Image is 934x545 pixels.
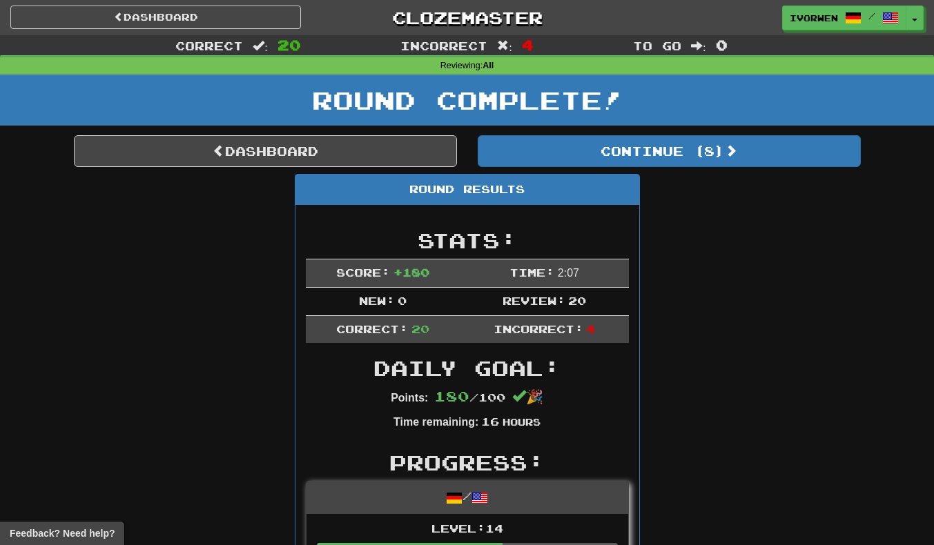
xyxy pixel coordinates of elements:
h2: Stats: [306,229,629,252]
span: / [868,11,875,21]
a: Clozemaster [322,6,612,30]
span: 180 [434,388,469,404]
div: / [307,482,628,514]
h1: Round Complete! [5,86,929,114]
span: / 100 [434,390,505,404]
span: 20 [411,322,429,335]
strong: All [483,61,494,70]
span: : [691,40,706,52]
small: Hours [503,416,541,428]
a: Dashboard [74,135,457,167]
span: Time: [509,266,554,279]
strong: Time remaining: [393,416,478,428]
span: 🎉 [512,389,543,404]
span: ivorwen [790,12,838,24]
span: To go [633,39,681,52]
span: Correct: [336,322,408,335]
span: 20 [568,294,586,307]
span: Open feedback widget [10,526,115,540]
span: Review: [503,294,565,307]
span: : [253,40,268,52]
span: Incorrect: [494,322,583,335]
span: 20 [278,37,301,53]
span: Correct [175,39,243,52]
a: Dashboard [10,6,301,29]
span: Score: [336,266,390,279]
span: 4 [586,322,595,335]
span: 0 [716,37,728,53]
span: + 180 [393,266,429,279]
div: Round Results [295,175,639,205]
span: New: [359,294,395,307]
span: Level: 14 [431,522,503,535]
span: : [497,40,512,52]
span: 2 : 0 7 [558,267,579,279]
h2: Daily Goal: [306,357,629,379]
span: 16 [481,415,499,428]
span: Incorrect [400,39,487,52]
strong: Points: [391,392,428,404]
a: ivorwen / [782,6,906,30]
h2: Progress: [306,451,629,474]
span: 4 [522,37,534,53]
button: Continue (8) [478,135,861,167]
span: 0 [398,294,407,307]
